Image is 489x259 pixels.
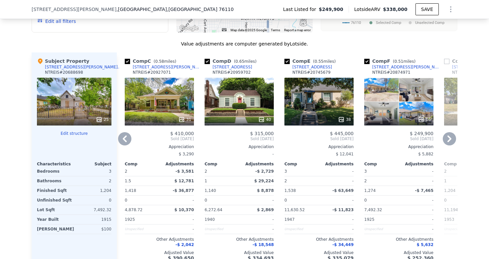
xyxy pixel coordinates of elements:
div: Adjusted Value [205,250,274,255]
div: Characteristics [37,161,74,167]
div: [STREET_ADDRESS] [213,64,252,70]
span: 2 [444,169,447,174]
div: - [241,196,274,205]
span: 0.51 [395,59,404,64]
div: Comp F [364,58,418,64]
a: [STREET_ADDRESS][PERSON_NAME] [125,64,202,70]
span: 0 [444,198,447,203]
span: 1,538 [284,188,296,193]
a: Open this area in Google Maps (opens a new window) [178,24,200,33]
div: Comp E [284,58,338,64]
div: Comp [364,161,399,167]
span: 0 [284,198,287,203]
span: -$ 18,548 [252,242,274,247]
div: Value adjustments are computer generated by Lotside . [32,41,457,47]
span: 0 [364,198,367,203]
span: 3 [364,169,367,174]
div: 16 [418,116,431,123]
div: 38 [338,116,351,123]
text: Selected Comp [376,21,401,25]
span: $ 12,781 [174,179,194,183]
div: [STREET_ADDRESS][PERSON_NAME] [372,64,441,70]
div: 40 [258,116,271,123]
button: SAVE [415,3,439,15]
div: 1925 [125,215,158,224]
div: 3 [76,167,111,176]
div: Other Adjustments [125,237,194,242]
span: $ 410,000 [170,131,194,136]
div: - [400,205,433,215]
div: Adjusted Value [284,250,354,255]
div: Comp [205,161,239,167]
div: 1940 [205,215,238,224]
div: NTREIS # 20874971 [372,70,410,75]
div: - [400,196,433,205]
span: -$ 2,042 [176,242,194,247]
span: Last Listed for [283,6,319,13]
div: Subject Property [37,58,89,64]
span: -$ 3,581 [176,169,194,174]
span: ( miles) [390,59,418,64]
a: Report a map error [284,28,311,32]
div: Unspecified [284,224,318,234]
div: 1953 [444,215,477,224]
div: - [241,215,274,224]
div: 2 [364,176,398,186]
a: [STREET_ADDRESS] [284,64,332,70]
div: - [320,196,354,205]
span: $ 29,224 [254,179,274,183]
div: NTREIS # 20745679 [292,70,331,75]
div: Year Built [37,215,73,224]
div: Unfinished Sqft [37,196,73,205]
div: Comp [444,161,479,167]
div: Unspecified [364,224,398,234]
div: 1915 [76,215,111,224]
div: NTREIS # 20927071 [133,70,171,75]
span: Sold [DATE] [125,136,194,141]
div: - [320,167,354,176]
div: Other Adjustments [284,237,354,242]
div: 1947 [284,215,318,224]
div: Appreciation [205,144,274,149]
div: Lot Sqft [37,205,73,215]
span: Lotside ARV [354,6,383,13]
div: Unspecified [444,224,477,234]
div: [STREET_ADDRESS][PERSON_NAME] [45,64,118,70]
div: Unspecified [125,224,158,234]
div: 31 [178,116,191,123]
span: 6,272.64 [205,208,222,212]
span: $ 5,882 [418,152,433,156]
span: -$ 7,465 [415,188,433,193]
span: $ 2,869 [257,208,274,212]
span: 0 [125,198,127,203]
div: Unspecified [205,224,238,234]
div: - [161,224,194,234]
button: Edit structure [37,131,111,136]
div: 25 [96,116,109,123]
div: $100 [77,224,111,234]
div: 1 [205,176,238,186]
span: $249,900 [319,6,343,13]
div: 1 [444,176,477,186]
text: Unselected Comp [415,21,444,25]
span: , [GEOGRAPHIC_DATA] 76110 [167,7,234,12]
div: Adjustments [159,161,194,167]
div: Comp [284,161,319,167]
span: 2 [125,169,127,174]
span: 0.58 [155,59,164,64]
div: [STREET_ADDRESS] [292,64,332,70]
div: - [400,167,433,176]
span: $ 3,290 [179,152,194,156]
a: [STREET_ADDRESS] [205,64,252,70]
div: NTREIS # 20959702 [213,70,251,75]
span: $338,000 [383,7,407,12]
div: 1,204 [76,186,111,195]
span: $ 8,878 [257,188,274,193]
div: Comp C [125,58,179,64]
div: - [320,215,354,224]
span: Map data ©2025 Google [231,28,267,32]
div: 1.5 [125,176,158,186]
a: [STREET_ADDRESS][PERSON_NAME] [364,64,441,70]
div: Comp D [205,58,259,64]
a: Terms [271,28,280,32]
